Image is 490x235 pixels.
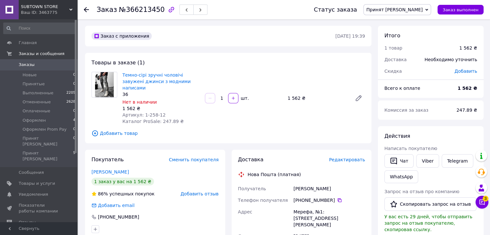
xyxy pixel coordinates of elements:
[19,181,55,186] span: Товары и услуги
[314,6,357,13] div: Статус заказа
[180,191,218,196] span: Добавить отзыв
[384,33,400,39] span: Итого
[122,105,200,112] div: 1 562 ₴
[292,183,366,194] div: [PERSON_NAME]
[23,90,53,96] span: Выполненные
[23,127,67,132] span: Оформлен Prom Pay
[285,94,350,103] div: 1 562 ₴
[122,72,191,90] a: Темно-сірі зручні чоловічі завужені джинси з модними написами
[122,91,200,98] div: 36
[98,191,108,196] span: 86%
[91,178,154,185] div: 1 заказ у вас на 1 562 ₴
[73,117,75,123] span: 4
[455,69,477,74] span: Добавить
[66,90,75,96] span: 2205
[73,81,75,87] span: 0
[384,133,410,139] span: Действия
[21,4,69,10] span: SUBTOWN STORE
[335,33,365,39] time: [DATE] 19:39
[73,127,75,132] span: 0
[384,146,437,151] span: Написать покупателю
[421,52,481,67] div: Необходимо уточнить
[97,214,140,220] div: [PHONE_NUMBER]
[19,202,60,214] span: Показатели работы компании
[483,196,488,202] span: 3
[442,154,473,168] a: Telegram
[476,196,488,209] button: Чат с покупателем3
[73,136,75,147] span: 0
[73,108,75,114] span: 0
[384,170,418,183] a: WhatsApp
[91,191,155,197] div: успешных покупок
[73,72,75,78] span: 0
[91,60,145,66] span: Товары в заказе (1)
[293,197,365,203] div: [PHONE_NUMBER]
[384,189,459,194] span: Запрос на отзыв про компанию
[23,150,73,162] span: Принят [PERSON_NAME]
[384,69,402,74] span: Скидка
[19,220,36,225] span: Отзывы
[366,7,423,12] span: Принят [PERSON_NAME]
[384,197,476,211] button: Скопировать запрос на отзыв
[437,5,484,14] button: Заказ выполнен
[19,170,44,175] span: Сообщения
[3,23,76,34] input: Поиск
[238,209,252,214] span: Адрес
[91,32,152,40] div: Заказ с приложения
[246,171,303,178] div: Нова Пошта (платная)
[19,62,34,68] span: Заказы
[384,45,402,51] span: 1 товар
[122,119,184,124] span: Каталог ProSale: 247.89 ₴
[66,99,75,105] span: 2628
[23,81,45,87] span: Принятые
[292,206,366,230] div: Мерефа, №1: [STREET_ADDRESS][PERSON_NAME]
[384,108,428,113] span: Комиссия за заказ
[384,154,414,168] button: Чат
[91,169,129,174] a: [PERSON_NAME]
[23,72,37,78] span: Новые
[119,6,165,14] span: №366213450
[456,108,477,113] span: 247.89 ₴
[384,57,407,62] span: Доставка
[21,10,77,15] div: Ваш ID: 3463775
[23,108,50,114] span: Оплаченные
[91,156,124,163] span: Покупатель
[19,192,48,197] span: Уведомления
[238,156,264,163] span: Доставка
[459,45,477,51] div: 1 562 ₴
[122,99,157,105] span: Нет в наличии
[238,198,288,203] span: Телефон получателя
[73,150,75,162] span: 5
[19,51,64,57] span: Заказы и сообщения
[95,72,114,97] img: Темно-сірі зручні чоловічі завужені джинси з модними написами
[23,136,73,147] span: Принят [PERSON_NAME]
[84,6,89,13] div: Вернуться назад
[97,202,135,209] div: Добавить email
[239,95,249,101] div: шт.
[23,117,46,123] span: Оформлен
[238,186,266,191] span: Получатель
[97,6,117,14] span: Заказ
[384,86,420,91] span: Всего к оплате
[329,157,365,162] span: Редактировать
[443,7,478,12] span: Заказ выполнен
[91,202,135,209] div: Добавить email
[416,154,439,168] a: Viber
[23,99,51,105] span: Отмененные
[122,112,166,117] span: Артикул: 1-258-12
[384,214,472,232] span: У вас есть 29 дней, чтобы отправить запрос на отзыв покупателю, скопировав ссылку.
[352,92,365,105] a: Редактировать
[19,40,37,46] span: Главная
[91,130,365,137] span: Добавить товар
[457,86,477,91] b: 1 562 ₴
[169,157,218,162] span: Сменить покупателя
